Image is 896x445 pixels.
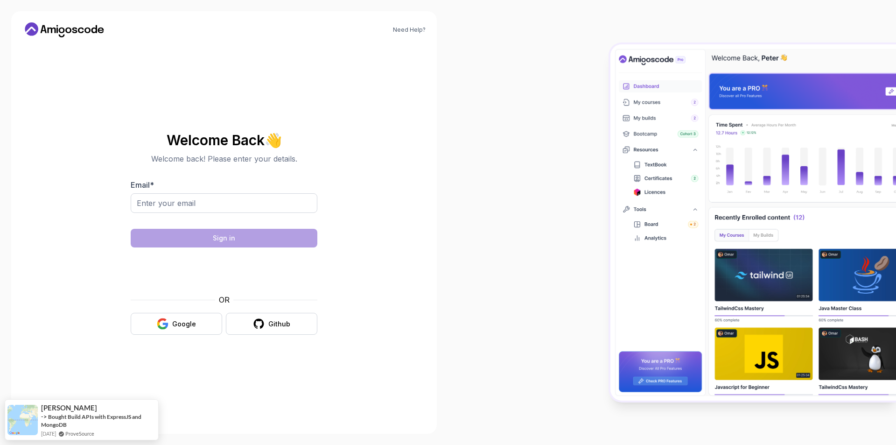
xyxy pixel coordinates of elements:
a: Home link [22,22,106,37]
p: OR [219,294,230,305]
div: Github [268,319,290,329]
span: -> [41,413,47,420]
a: Bought Build APIs with ExpressJS and MongoDB [41,413,141,428]
h2: Welcome Back [131,133,317,148]
iframe: Widget containing checkbox for hCaptcha security challenge [154,253,294,289]
button: Github [226,313,317,335]
input: Enter your email [131,193,317,213]
div: Sign in [213,233,235,243]
span: [PERSON_NAME] [41,404,97,412]
a: Need Help? [393,26,426,34]
button: Sign in [131,229,317,247]
span: 👋 [264,133,281,148]
a: ProveSource [65,430,94,438]
label: Email * [131,180,154,190]
p: Welcome back! Please enter your details. [131,153,317,164]
span: [DATE] [41,430,56,438]
img: provesource social proof notification image [7,405,38,435]
div: Google [172,319,196,329]
img: Amigoscode Dashboard [610,44,896,400]
button: Google [131,313,222,335]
